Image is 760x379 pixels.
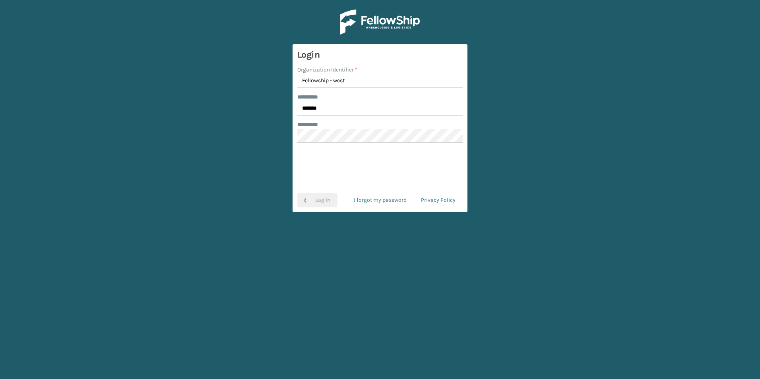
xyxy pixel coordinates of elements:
img: Logo [340,10,420,35]
iframe: reCAPTCHA [320,153,440,184]
h3: Login [297,49,463,61]
label: Organization Identifier [297,66,357,74]
a: I forgot my password [347,193,414,207]
button: Log In [297,193,337,207]
a: Privacy Policy [414,193,463,207]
